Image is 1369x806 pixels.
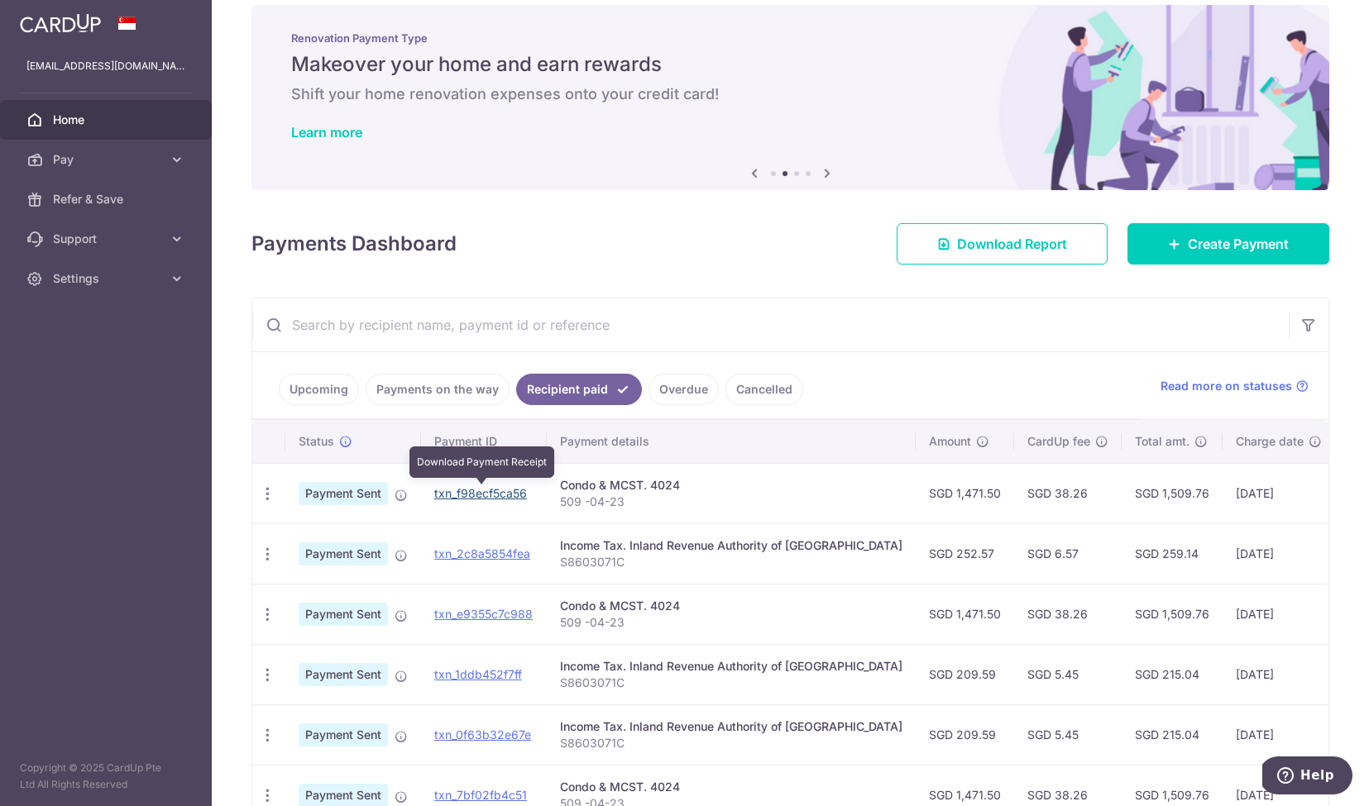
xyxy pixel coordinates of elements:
a: txn_7bf02fb4c51 [434,788,527,802]
span: Home [53,112,162,128]
a: txn_0f63b32e67e [434,727,531,742]
td: [DATE] [1223,463,1335,523]
td: SGD 5.45 [1014,644,1122,704]
td: SGD 1,471.50 [916,584,1014,644]
div: Download Payment Receipt [409,446,554,478]
p: Renovation Payment Type [291,31,1290,45]
h6: Shift your home renovation expenses onto your credit card! [291,84,1290,104]
a: Read more on statuses [1161,378,1309,394]
td: SGD 1,509.76 [1122,584,1223,644]
td: [DATE] [1223,523,1335,584]
td: [DATE] [1223,644,1335,704]
span: Payment Sent [299,603,388,626]
td: SGD 1,471.50 [916,463,1014,523]
p: [EMAIL_ADDRESS][DOMAIN_NAME] [26,58,185,74]
td: SGD 259.14 [1122,523,1223,584]
span: CardUp fee [1027,433,1090,450]
div: Income Tax. Inland Revenue Authority of [GEOGRAPHIC_DATA] [560,537,902,554]
a: Learn more [291,124,362,141]
div: Condo & MCST. 4024 [560,779,902,795]
td: [DATE] [1223,704,1335,765]
a: Download Report [897,223,1108,265]
a: Recipient paid [516,374,642,405]
td: SGD 1,509.76 [1122,463,1223,523]
td: [DATE] [1223,584,1335,644]
span: Status [299,433,334,450]
div: Income Tax. Inland Revenue Authority of [GEOGRAPHIC_DATA] [560,658,902,675]
span: Payment Sent [299,542,388,565]
a: txn_2c8a5854fea [434,546,530,560]
p: S8603071C [560,675,902,691]
p: 509 -04-23 [560,614,902,631]
div: Income Tax. Inland Revenue Authority of [GEOGRAPHIC_DATA] [560,718,902,735]
a: Overdue [649,374,719,405]
th: Payment details [547,420,916,463]
td: SGD 5.45 [1014,704,1122,765]
span: Support [53,231,162,247]
img: Renovation banner [251,5,1329,190]
td: SGD 38.26 [1014,584,1122,644]
a: txn_e9355c7c988 [434,607,533,621]
span: Payment Sent [299,482,388,505]
a: txn_1ddb452f7ff [434,667,522,681]
span: Settings [53,270,162,287]
div: Condo & MCST. 4024 [560,477,902,494]
img: CardUp [20,13,101,33]
td: SGD 209.59 [916,704,1014,765]
p: S8603071C [560,735,902,751]
span: Charge date [1236,433,1304,450]
p: 509 -04-23 [560,494,902,510]
p: S8603071C [560,554,902,570]
span: Read more on statuses [1161,378,1292,394]
td: SGD 215.04 [1122,644,1223,704]
td: SGD 252.57 [916,523,1014,584]
h5: Makeover your home and earn rewards [291,51,1290,78]
td: SGD 38.26 [1014,463,1122,523]
span: Create Payment [1188,234,1289,254]
span: Download Report [957,234,1067,254]
input: Search by recipient name, payment id or reference [252,298,1289,351]
span: Refer & Save [53,191,162,207]
span: Total amt. [1135,433,1189,450]
iframe: Opens a widget where you can find more information [1262,756,1352,798]
a: Cancelled [725,374,803,405]
td: SGD 215.04 [1122,704,1223,765]
a: Payments on the way [366,374,510,405]
td: SGD 209.59 [916,644,1014,704]
span: Payment Sent [299,723,388,746]
div: Condo & MCST. 4024 [560,598,902,614]
span: Amount [929,433,971,450]
a: Create Payment [1127,223,1329,265]
span: Payment Sent [299,663,388,686]
a: txn_f98ecf5ca56 [434,486,527,500]
th: Payment ID [421,420,547,463]
span: Pay [53,151,162,168]
h4: Payments Dashboard [251,229,457,259]
td: SGD 6.57 [1014,523,1122,584]
a: Upcoming [279,374,359,405]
